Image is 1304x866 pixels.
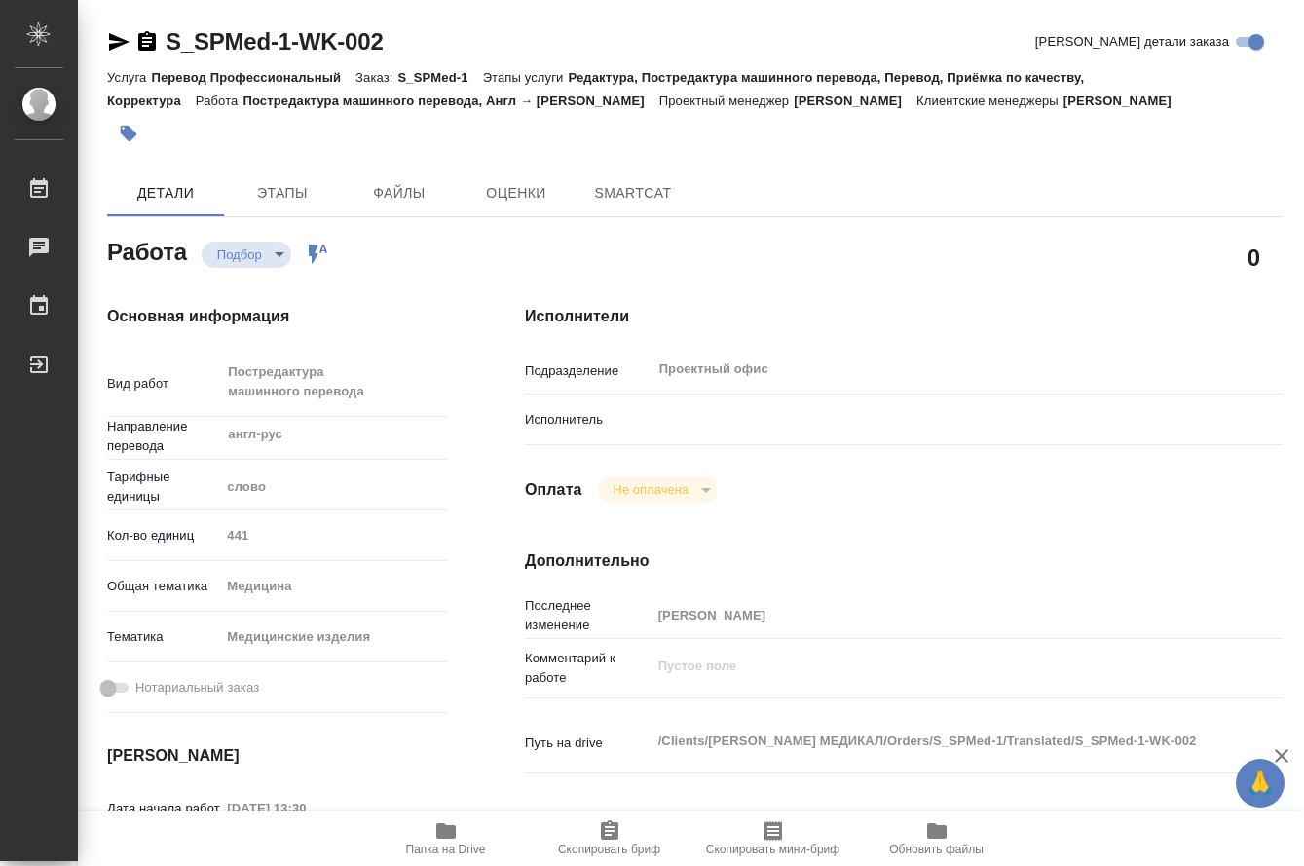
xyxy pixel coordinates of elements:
textarea: /Clients/[PERSON_NAME] МЕДИКАЛ/Orders/S_SPMed-1/Translated/S_SPMed-1-WK-002 [652,725,1220,758]
p: Направление перевода [107,417,220,456]
p: Подразделение [525,361,652,381]
p: Тарифные единицы [107,468,220,507]
p: Путь на drive [525,734,652,753]
span: 🙏 [1244,763,1277,804]
button: Обновить файлы [855,811,1019,866]
p: Этапы услуги [483,70,569,85]
p: Последнее изменение [525,596,652,635]
p: Работа [196,94,243,108]
input: Пустое поле [220,521,447,549]
p: Общая тематика [107,577,220,596]
h4: Дополнительно [525,549,1283,573]
button: Не оплачена [608,481,694,498]
h4: [PERSON_NAME] [107,744,447,768]
p: Редактура, Постредактура машинного перевода, Перевод, Приёмка по качеству, Корректура [107,70,1084,108]
button: Скопировать мини-бриф [691,811,855,866]
div: Подбор [202,242,291,268]
button: 🙏 [1236,759,1285,808]
h4: Основная информация [107,305,447,328]
h4: Оплата [525,478,582,502]
h2: 0 [1248,241,1260,274]
button: Папка на Drive [364,811,528,866]
button: Скопировать ссылку [135,30,159,54]
h4: Исполнители [525,305,1283,328]
p: Кол-во единиц [107,526,220,546]
p: Проектный менеджер [659,94,794,108]
p: Тематика [107,627,220,647]
p: [PERSON_NAME] [1063,94,1186,108]
input: Пустое поле [220,794,391,822]
span: Файлы [353,181,446,206]
button: Добавить тэг [107,112,150,155]
p: Услуга [107,70,151,85]
span: SmartCat [586,181,680,206]
p: Дата начала работ [107,799,220,818]
p: Заказ: [355,70,397,85]
p: S_SPMed-1 [398,70,483,85]
h2: Работа [107,233,187,268]
span: Скопировать бриф [558,843,660,856]
span: Этапы [236,181,329,206]
span: Оценки [469,181,563,206]
p: [PERSON_NAME] [794,94,916,108]
span: Нотариальный заказ [135,678,259,697]
button: Скопировать бриф [528,811,691,866]
p: Перевод Профессиональный [151,70,355,85]
div: Медицинские изделия [220,621,447,654]
p: Вид работ [107,374,220,394]
div: слово [220,471,447,504]
span: Скопировать мини-бриф [706,843,839,856]
p: Постредактура машинного перевода, Англ → [PERSON_NAME] [242,94,658,108]
span: Детали [119,181,212,206]
span: Обновить файлы [889,843,984,856]
p: Клиентские менеджеры [916,94,1063,108]
span: Папка на Drive [406,843,486,856]
div: Медицина [220,570,447,603]
p: Комментарий к работе [525,649,652,688]
span: [PERSON_NAME] детали заказа [1035,32,1229,52]
a: S_SPMed-1-WK-002 [166,28,384,55]
button: Подбор [211,246,268,263]
button: Скопировать ссылку для ЯМессенджера [107,30,130,54]
div: Подбор [598,476,718,503]
input: Пустое поле [652,601,1220,629]
p: Исполнитель [525,410,652,430]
